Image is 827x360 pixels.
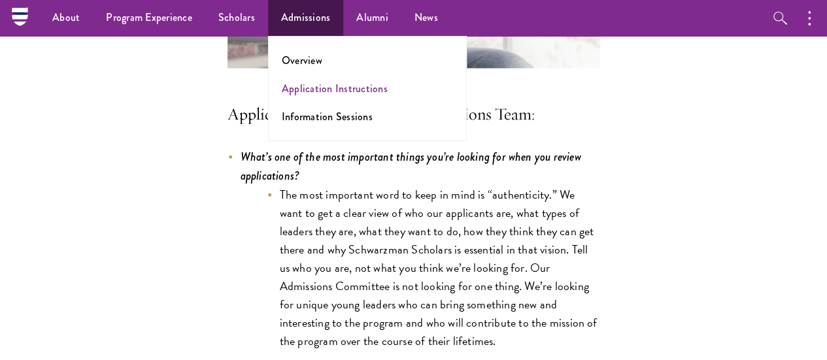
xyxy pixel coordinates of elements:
h4: Application FAQs from our Admissions Team: [228,102,600,127]
a: Overview [282,53,322,68]
i: What’s one of the most important things you’re looking for when you review applications? [241,148,581,184]
li: The most important word to keep in mind is “authenticity.” We want to get a clear view of who our... [267,185,600,350]
a: Information Sessions [282,109,373,124]
a: Application Instructions [282,81,388,96]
